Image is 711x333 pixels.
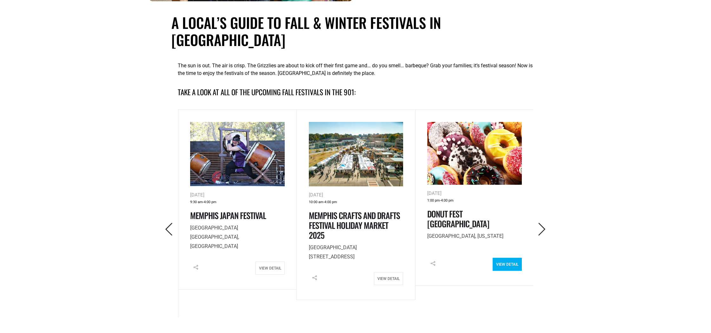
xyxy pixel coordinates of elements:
[190,192,204,198] span: [DATE]
[190,223,285,251] p: [GEOGRAPHIC_DATA], [GEOGRAPHIC_DATA]
[309,209,400,241] a: Memphis Crafts and Drafts Festival Holiday Market 2025
[427,197,522,204] div: -
[178,87,533,98] h4: Take a look at all of the upcoming fall festivals in the 901:
[324,199,337,206] span: 4:00 pm
[309,122,403,186] img: Aerial view of an outdoor Holiday Market with white tents, vendors, and crowds of people on a sun...
[190,262,202,273] i: Share
[190,225,238,231] span: [GEOGRAPHIC_DATA]
[427,233,503,239] span: [GEOGRAPHIC_DATA], [US_STATE]
[535,223,548,236] i: Next
[256,262,285,275] a: View Detail
[171,14,540,48] h1: A Local’s Guide to Fall & Winter Festivals in [GEOGRAPHIC_DATA]
[178,62,533,77] p: The sun is out. The air is crisp. The Grizzlies are about to kick off their first game and… do yo...
[204,199,216,206] span: 4:00 pm
[309,272,320,283] i: Share
[441,197,454,204] span: 4:00 pm
[309,199,323,206] span: 10:00 am
[309,244,357,250] span: [GEOGRAPHIC_DATA]
[163,223,176,236] i: Previous
[374,272,403,285] a: View Detail
[533,222,551,237] button: Next
[427,208,489,230] a: Donut Fest [GEOGRAPHIC_DATA]
[190,209,266,222] a: Memphis Japan Festival
[427,197,440,204] span: 1:00 pm
[427,190,442,196] span: [DATE]
[190,199,285,206] div: -
[160,222,178,237] button: Previous
[427,258,439,269] i: Share
[190,122,285,186] img: A person in traditional attire plays three large taiko drums on an outdoor stage at the Japan Fes...
[493,258,522,271] a: View Detail
[309,243,403,262] p: [STREET_ADDRESS]
[309,192,323,198] span: [DATE]
[190,199,203,206] span: 9:30 am
[309,199,403,206] div: -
